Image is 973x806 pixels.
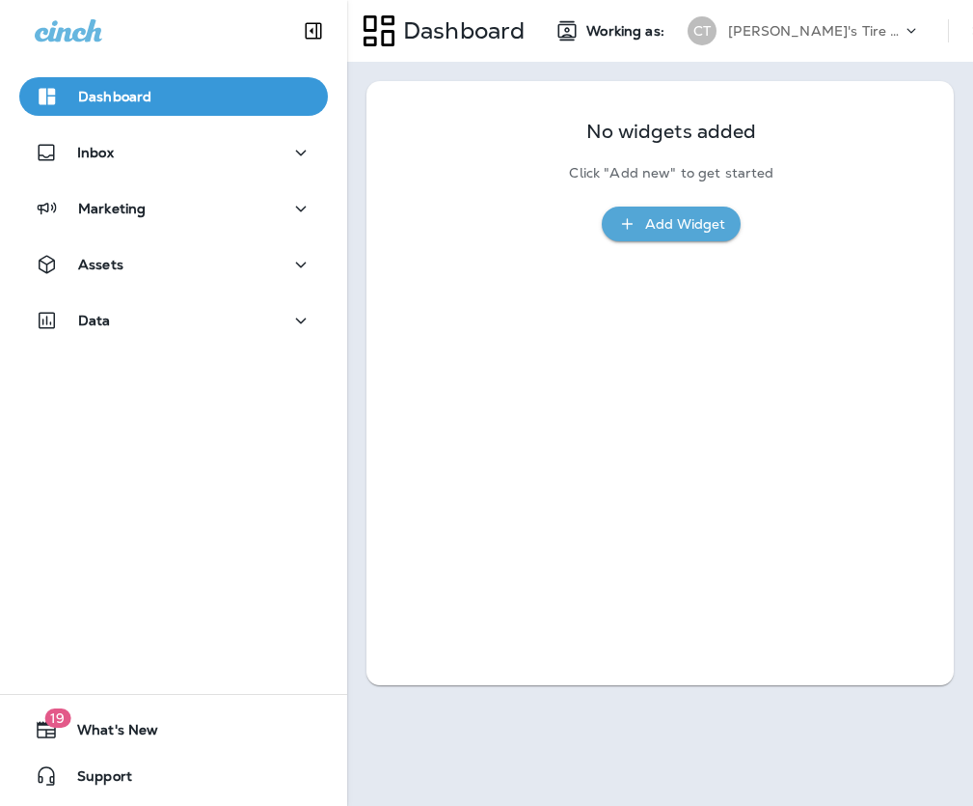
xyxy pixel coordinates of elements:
[19,757,328,795] button: Support
[78,257,123,272] p: Assets
[586,124,756,140] p: No widgets added
[44,709,70,728] span: 19
[78,201,146,216] p: Marketing
[58,768,132,792] span: Support
[602,207,741,242] button: Add Widget
[728,23,902,39] p: [PERSON_NAME]'s Tire & Auto
[19,710,328,749] button: 19What's New
[19,245,328,284] button: Assets
[569,165,773,181] p: Click "Add new" to get started
[586,23,668,40] span: Working as:
[78,313,111,328] p: Data
[19,189,328,228] button: Marketing
[77,145,114,160] p: Inbox
[78,89,151,104] p: Dashboard
[688,16,716,45] div: CT
[286,12,340,50] button: Collapse Sidebar
[19,301,328,340] button: Data
[19,133,328,172] button: Inbox
[58,722,158,745] span: What's New
[19,77,328,116] button: Dashboard
[645,212,725,236] div: Add Widget
[395,16,525,45] p: Dashboard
